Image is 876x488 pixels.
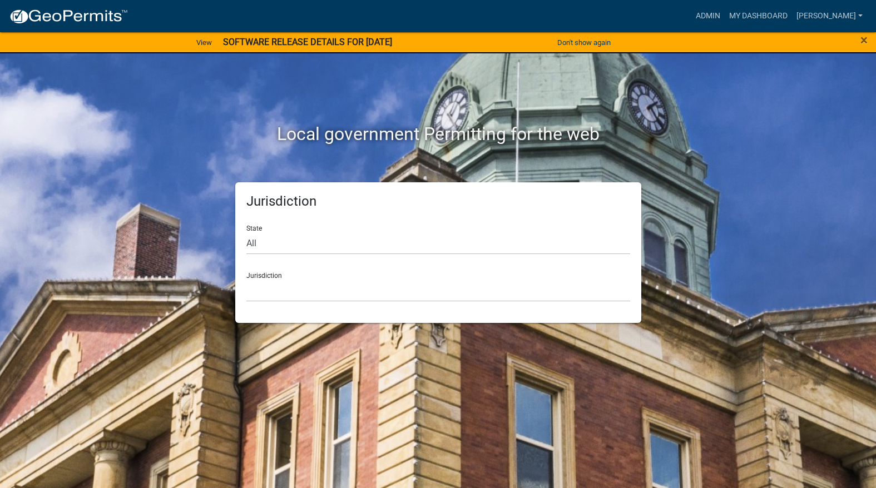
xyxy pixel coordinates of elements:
[246,193,630,210] h5: Jurisdiction
[192,33,216,52] a: View
[860,32,868,48] span: ×
[725,6,792,27] a: My Dashboard
[792,6,867,27] a: [PERSON_NAME]
[223,37,392,47] strong: SOFTWARE RELEASE DETAILS FOR [DATE]
[553,33,615,52] button: Don't show again
[130,123,747,145] h2: Local government Permitting for the web
[860,33,868,47] button: Close
[691,6,725,27] a: Admin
